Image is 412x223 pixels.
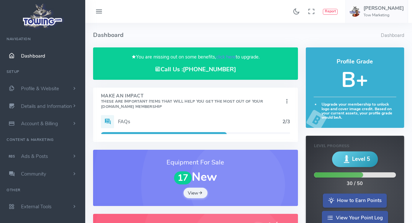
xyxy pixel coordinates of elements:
[338,115,341,120] strong: A
[21,120,58,127] span: Account & Billing
[323,9,338,15] button: Report
[93,23,381,47] h4: Dashboard
[101,171,290,184] h1: New
[21,203,51,210] span: External Tools
[21,153,48,160] span: Ads & Posts
[381,32,404,39] li: Dashboard
[283,119,290,124] h5: 2/3
[314,102,396,120] h6: Upgrade your membership to unlock logo and cover image credit. Based on your current assets, your...
[101,66,290,73] h4: Call Us :
[314,68,396,92] h5: B+
[314,59,396,65] h4: Profile Grade
[21,85,59,92] span: Profile & Website
[21,2,65,30] img: logo
[21,53,45,59] span: Dashboard
[118,119,283,124] h5: FAQs
[21,171,46,177] span: Community
[184,188,208,198] a: View
[101,158,290,167] h3: Equipment For Sale
[183,65,236,73] a: [PHONE_NUMBER]
[350,6,360,17] img: user-image
[101,53,290,61] p: You are missing out on some benefits, to upgrade.
[323,194,387,208] a: How to Earn Points
[216,54,236,60] a: click here
[21,103,72,110] span: Details and Information
[363,6,404,11] h5: [PERSON_NAME]
[347,180,363,187] div: 30 / 50
[363,13,404,17] h6: Tow Marketing
[101,94,284,109] h4: Make An Impact
[101,99,263,109] small: These are important items that will help you get the most out of your [DOMAIN_NAME] Membership
[314,144,396,148] h6: Level Progress
[352,155,370,163] span: Level 5
[174,171,192,185] span: 17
